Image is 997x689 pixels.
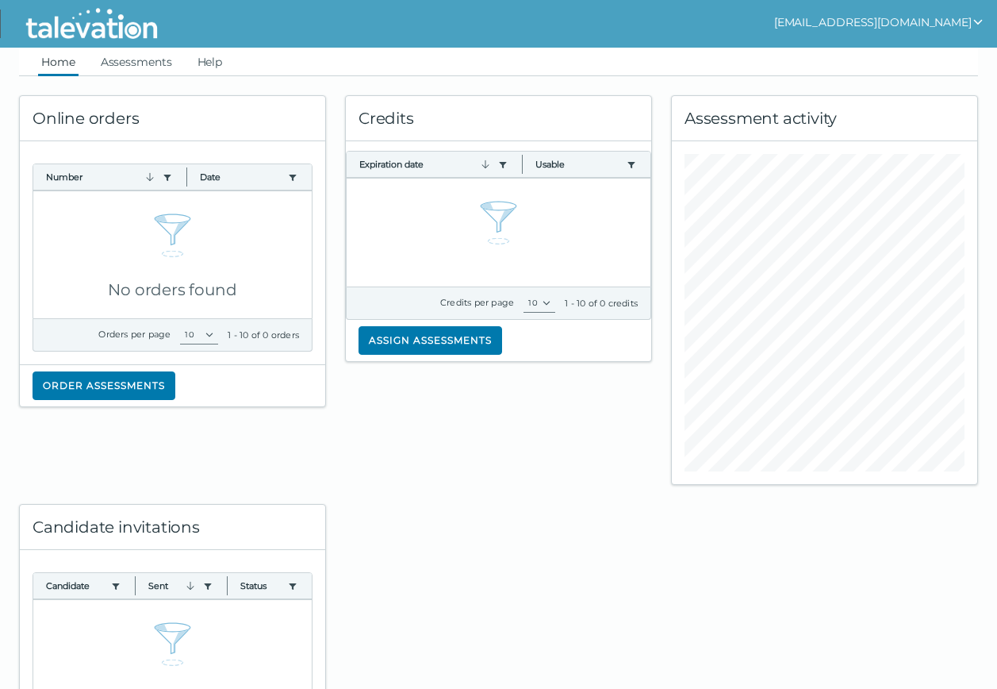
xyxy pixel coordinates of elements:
[774,13,984,32] button: show user actions
[38,48,79,76] a: Home
[359,326,502,355] button: Assign assessments
[108,280,236,299] span: No orders found
[200,171,282,183] button: Date
[672,96,977,141] div: Assessment activity
[240,579,282,592] button: Status
[565,297,638,310] div: 1 - 10 of 0 credits
[46,171,156,183] button: Number
[46,579,105,592] button: Candidate
[20,505,325,550] div: Candidate invitations
[222,568,232,602] button: Column resize handle
[535,158,620,171] button: Usable
[517,147,527,181] button: Column resize handle
[194,48,226,76] a: Help
[359,158,492,171] button: Expiration date
[182,160,192,194] button: Column resize handle
[148,579,196,592] button: Sent
[98,329,171,340] label: Orders per page
[228,329,299,341] div: 1 - 10 of 0 orders
[20,96,325,141] div: Online orders
[440,297,514,308] label: Credits per page
[346,96,651,141] div: Credits
[19,4,164,44] img: Talevation_Logo_Transparent_white.png
[98,48,175,76] a: Assessments
[33,371,175,400] button: Order assessments
[130,568,140,602] button: Column resize handle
